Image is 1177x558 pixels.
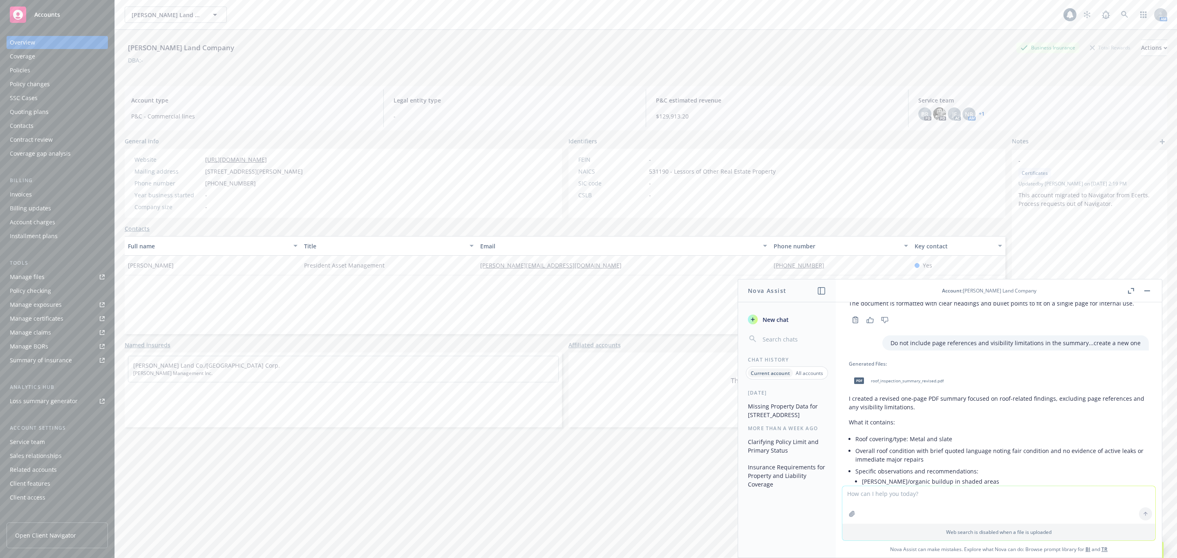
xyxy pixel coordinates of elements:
[477,236,770,256] button: Email
[774,242,899,250] div: Phone number
[205,167,303,176] span: [STREET_ADDRESS][PERSON_NAME]
[10,147,71,160] div: Coverage gap analysis
[10,340,48,353] div: Manage BORs
[134,203,202,211] div: Company size
[855,465,1149,525] li: Specific observations and recommendations:
[480,242,758,250] div: Email
[918,96,1161,105] span: Service team
[7,354,108,367] a: Summary of insurance
[7,449,108,462] a: Sales relationships
[205,191,207,199] span: -
[738,425,836,432] div: More than a week ago
[1012,137,1029,147] span: Notes
[1085,546,1090,553] a: BI
[7,463,108,476] a: Related accounts
[849,418,1149,426] p: What it contains:
[10,477,50,490] div: Client features
[205,179,256,187] span: [PHONE_NUMBER]
[849,394,1149,411] p: I created a revised one-page PDF summary focused on roof-related findings, excluding page referen...
[745,312,829,327] button: New chat
[1101,546,1108,553] a: TR
[10,133,53,146] div: Contract review
[131,112,374,121] span: P&C - Commercial lines
[205,203,207,211] span: -
[1018,191,1151,208] span: This account migrated to Navigator from Ecerts. Process requests out of Navigator.
[7,92,108,105] a: SSC Cases
[7,202,108,215] a: Billing updates
[7,3,108,26] a: Accounts
[132,11,202,19] span: [PERSON_NAME] Land Company
[10,491,45,504] div: Client access
[134,155,202,164] div: Website
[878,314,891,326] button: Thumbs down
[10,50,35,63] div: Coverage
[10,92,38,105] div: SSC Cases
[10,230,58,243] div: Installment plans
[921,110,929,118] span: BR
[738,356,836,363] div: Chat History
[125,137,159,145] span: General info
[1018,156,1139,165] span: -
[10,354,72,367] div: Summary of insurance
[15,531,76,540] span: Open Client Navigator
[7,230,108,243] a: Installment plans
[128,242,289,250] div: Full name
[849,371,945,391] div: pdfroof_inspection_summary_revised.pdf
[7,435,108,449] a: Service team
[134,179,202,187] div: Phone number
[1098,7,1114,23] a: Report a Bug
[10,449,62,462] div: Sales relationships
[748,286,786,295] h1: Nova Assist
[1141,40,1167,56] button: Actions
[134,191,202,199] div: Year business started
[301,236,477,256] button: Title
[1079,7,1095,23] a: Stop snowing
[1117,7,1133,23] a: Search
[10,326,51,339] div: Manage claims
[891,339,1141,347] p: Do not include page references and visibility limitations in the summary...create a new one
[7,105,108,118] a: Quoting plans
[10,105,49,118] div: Quoting plans
[7,491,108,504] a: Client access
[1157,137,1167,147] a: add
[10,78,50,91] div: Policy changes
[10,36,35,49] div: Overview
[852,316,859,324] svg: Copy to clipboard
[10,270,45,283] div: Manage files
[131,96,374,105] span: Account type
[774,261,831,269] a: [PHONE_NUMBER]
[7,50,108,63] a: Coverage
[34,11,60,18] span: Accounts
[871,378,944,384] span: roof_inspection_summary_revised.pdf
[10,435,45,449] div: Service team
[304,242,465,250] div: Title
[10,284,51,297] div: Policy checking
[578,155,646,164] div: FEIN
[656,112,898,121] span: $129,913.20
[10,119,34,132] div: Contacts
[125,341,170,349] a: Named insureds
[10,312,63,325] div: Manage certificates
[125,42,237,53] div: [PERSON_NAME] Land Company
[7,133,108,146] a: Contract review
[649,179,651,187] span: -
[761,333,826,345] input: Search chats
[480,261,628,269] a: [PERSON_NAME][EMAIL_ADDRESS][DOMAIN_NAME]
[10,463,57,476] div: Related accounts
[915,242,993,250] div: Key contact
[1016,42,1079,53] div: Business Insurance
[770,236,911,256] button: Phone number
[205,156,267,163] a: [URL][DOMAIN_NAME]
[862,475,1149,487] li: [PERSON_NAME]/organic buildup in shaded areas
[854,377,864,384] span: pdf
[649,191,651,199] span: -
[7,424,108,432] div: Account settings
[10,188,32,201] div: Invoices
[952,110,957,118] span: JF
[10,202,51,215] div: Billing updates
[10,298,62,311] div: Manage exposures
[128,261,174,270] span: [PERSON_NAME]
[656,96,898,105] span: P&C estimated revenue
[394,112,636,121] span: -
